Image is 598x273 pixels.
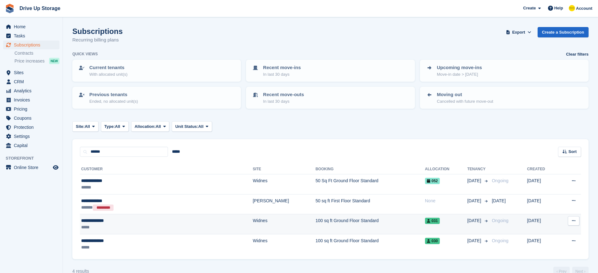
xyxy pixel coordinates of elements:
[568,149,577,155] span: Sort
[527,164,558,174] th: Created
[492,238,508,243] span: Ongoing
[72,51,98,57] h6: Quick views
[14,41,52,49] span: Subscriptions
[14,22,52,31] span: Home
[512,29,525,35] span: Export
[14,141,52,150] span: Capital
[527,174,558,194] td: [DATE]
[14,31,52,40] span: Tasks
[172,121,212,132] button: Unit Status: All
[253,194,315,214] td: [PERSON_NAME]
[554,5,563,11] span: Help
[437,98,493,105] p: Cancelled with future move-out
[89,71,127,78] p: With allocated unit(s)
[253,214,315,234] td: Widnes
[14,114,52,123] span: Coupons
[253,164,315,174] th: Site
[263,98,304,105] p: In last 30 days
[14,123,52,132] span: Protection
[17,3,63,14] a: Drive Up Storage
[14,68,52,77] span: Sites
[263,71,301,78] p: In last 30 days
[198,123,204,130] span: All
[467,217,482,224] span: [DATE]
[175,123,198,130] span: Unit Status:
[3,31,59,40] a: menu
[425,198,467,204] div: None
[527,194,558,214] td: [DATE]
[316,214,425,234] td: 100 sq ft Ground Floor Standard
[437,64,482,71] p: Upcoming move-ins
[523,5,536,11] span: Create
[3,41,59,49] a: menu
[3,114,59,123] a: menu
[72,121,98,132] button: Site: All
[3,105,59,113] a: menu
[316,234,425,254] td: 100 sq ft Ground Floor Standard
[3,163,59,172] a: menu
[85,123,90,130] span: All
[14,163,52,172] span: Online Store
[425,178,440,184] span: 052
[135,123,156,130] span: Allocation:
[73,60,240,81] a: Current tenants With allocated unit(s)
[14,132,52,141] span: Settings
[52,164,59,171] a: Preview store
[263,91,304,98] p: Recent move-outs
[505,27,533,37] button: Export
[89,64,127,71] p: Current tenants
[131,121,170,132] button: Allocation: All
[492,218,508,223] span: Ongoing
[14,57,59,64] a: Price increases NEW
[316,164,425,174] th: Booking
[49,58,59,64] div: NEW
[3,68,59,77] a: menu
[467,198,482,204] span: [DATE]
[14,50,59,56] a: Contracts
[76,123,85,130] span: Site:
[3,132,59,141] a: menu
[14,58,45,64] span: Price increases
[421,60,588,81] a: Upcoming move-ins Move-in date > [DATE]
[72,36,123,44] p: Recurring billing plans
[437,91,493,98] p: Moving out
[101,121,129,132] button: Type: All
[527,214,558,234] td: [DATE]
[492,198,506,203] span: [DATE]
[576,5,592,12] span: Account
[156,123,161,130] span: All
[80,164,253,174] th: Customer
[253,174,315,194] td: Widnes
[437,71,482,78] p: Move-in date > [DATE]
[538,27,589,37] a: Create a Subscription
[3,141,59,150] a: menu
[467,177,482,184] span: [DATE]
[89,98,138,105] p: Ended, no allocated unit(s)
[14,105,52,113] span: Pricing
[3,22,59,31] a: menu
[14,77,52,86] span: CRM
[316,194,425,214] td: 50 sq ft First Floor Standard
[253,234,315,254] td: Widnes
[72,27,123,35] h1: Subscriptions
[89,91,138,98] p: Previous tenants
[3,96,59,104] a: menu
[3,77,59,86] a: menu
[492,178,508,183] span: Ongoing
[263,64,301,71] p: Recent move-ins
[247,87,414,108] a: Recent move-outs In last 30 days
[467,238,482,244] span: [DATE]
[73,87,240,108] a: Previous tenants Ended, no allocated unit(s)
[3,123,59,132] a: menu
[316,174,425,194] td: 50 Sq Ft Ground Floor Standard
[104,123,115,130] span: Type:
[3,86,59,95] a: menu
[421,87,588,108] a: Moving out Cancelled with future move-out
[569,5,575,11] img: Crispin Vitoria
[425,164,467,174] th: Allocation
[425,238,440,244] span: 030
[6,155,63,161] span: Storefront
[14,96,52,104] span: Invoices
[467,164,489,174] th: Tenancy
[5,4,14,13] img: stora-icon-8386f47178a22dfd0bd8f6a31ec36ba5ce8667c1dd55bd0f319d3a0aa187defe.svg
